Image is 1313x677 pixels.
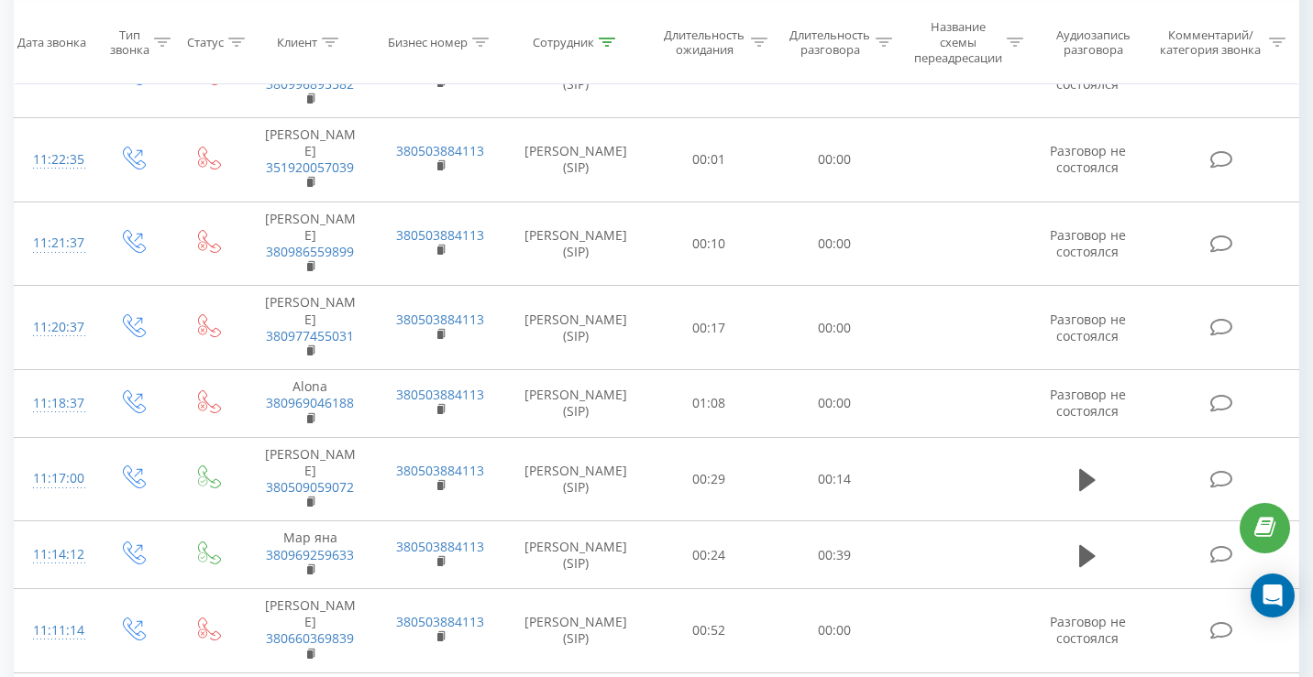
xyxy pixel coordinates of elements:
span: Разговор не состоялся [1050,226,1126,260]
td: 00:00 [772,202,898,286]
div: 11:21:37 [33,225,76,261]
div: 11:18:37 [33,386,76,421]
td: [PERSON_NAME] (SIP) [506,202,646,286]
td: 00:00 [772,589,898,673]
div: Название схемы переадресации [913,19,1001,66]
a: 380503884113 [396,613,484,630]
a: 380509059072 [266,478,354,496]
span: Разговор не состоялся [1050,386,1126,420]
a: 380503884113 [396,311,484,328]
a: 380503884113 [396,386,484,403]
td: Мар яна [245,521,375,589]
td: [PERSON_NAME] [245,202,375,286]
td: 00:39 [772,521,898,589]
div: Клиент [277,35,317,50]
td: [PERSON_NAME] (SIP) [506,286,646,370]
div: Комментарий/категория звонка [1157,27,1264,58]
a: 380503884113 [396,226,484,244]
span: Разговор не состоялся [1050,613,1126,647]
span: Разговор не состоялся [1050,58,1126,92]
td: 00:14 [772,437,898,521]
span: Разговор не состоялся [1050,311,1126,344]
a: 351920057039 [266,158,354,176]
td: [PERSON_NAME] (SIP) [506,589,646,673]
a: 380969046188 [266,394,354,411]
td: 00:24 [646,521,772,589]
div: Дата звонка [17,35,86,50]
td: 00:52 [646,589,772,673]
a: 380969259633 [266,546,354,563]
td: [PERSON_NAME] (SIP) [506,370,646,438]
a: 380503884113 [396,462,484,479]
td: Alona [245,370,375,438]
td: 00:01 [646,117,772,202]
a: 380986559899 [266,243,354,260]
div: Длительность ожидания [663,27,746,58]
a: 380503884113 [396,142,484,159]
td: [PERSON_NAME] (SIP) [506,117,646,202]
div: 11:22:35 [33,142,76,178]
td: 01:08 [646,370,772,438]
div: Статус [187,35,224,50]
a: 380996895582 [266,75,354,93]
td: [PERSON_NAME] (SIP) [506,521,646,589]
td: 00:10 [646,202,772,286]
td: [PERSON_NAME] [245,589,375,673]
td: 00:00 [772,117,898,202]
div: Бизнес номер [388,35,468,50]
td: 00:29 [646,437,772,521]
div: 11:11:14 [33,613,76,649]
td: 00:00 [772,286,898,370]
a: 380977455031 [266,327,354,344]
span: Разговор не состоялся [1050,142,1126,176]
div: 11:20:37 [33,310,76,345]
td: 00:17 [646,286,772,370]
td: 00:00 [772,370,898,438]
td: [PERSON_NAME] [245,437,375,521]
div: 11:17:00 [33,461,76,497]
div: Тип звонка [110,27,149,58]
td: [PERSON_NAME] [245,117,375,202]
div: Аудиозапись разговора [1044,27,1143,58]
a: 380660369839 [266,629,354,647]
td: [PERSON_NAME] (SIP) [506,437,646,521]
div: Сотрудник [533,35,594,50]
div: Длительность разговора [789,27,872,58]
td: [PERSON_NAME] [245,286,375,370]
div: Open Intercom Messenger [1251,573,1295,617]
a: 380503884113 [396,538,484,555]
div: 11:14:12 [33,537,76,573]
